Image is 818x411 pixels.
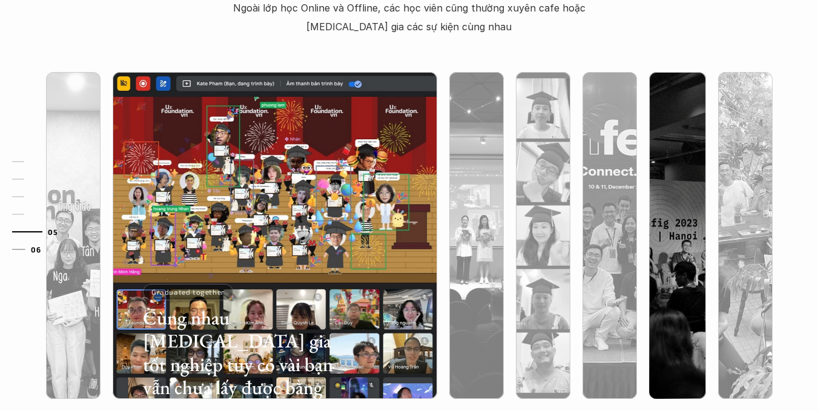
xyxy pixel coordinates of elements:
[151,288,224,296] p: Graduated together
[12,225,70,239] a: 05
[12,242,70,257] a: 06
[48,228,58,236] strong: 05
[142,306,337,399] h3: Cùng nhau [MEDICAL_DATA] gia tốt nghiệp tuy có vài bạn vẫn chưa lấy được bằng
[31,245,41,254] strong: 06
